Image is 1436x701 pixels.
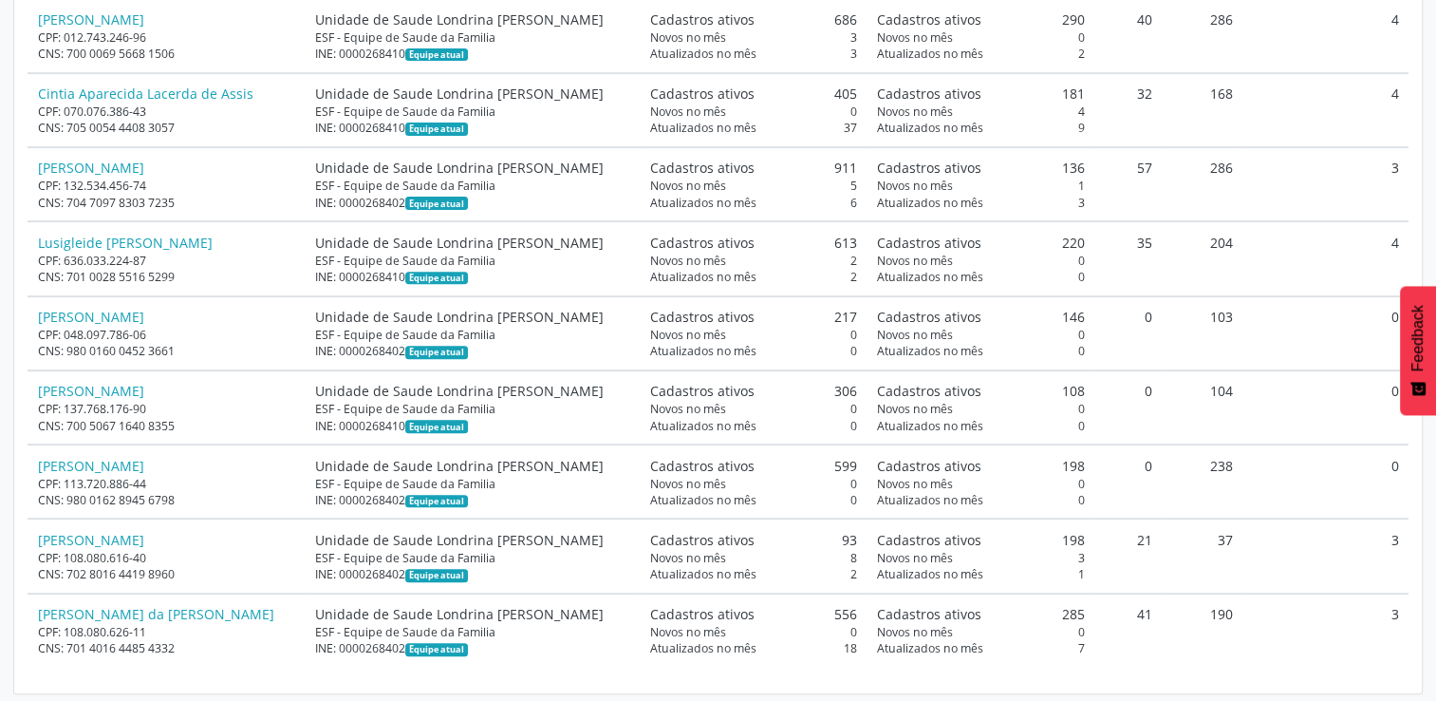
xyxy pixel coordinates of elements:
[650,624,858,640] div: 0
[38,605,274,623] a: [PERSON_NAME] da [PERSON_NAME]
[650,269,858,285] div: 2
[315,640,629,656] div: INE: 0000268402
[650,492,858,508] div: 0
[650,46,858,62] div: 3
[1163,519,1243,593] td: 37
[315,233,629,253] div: Unidade de Saude Londrina [PERSON_NAME]
[877,233,1085,253] div: 220
[877,29,1085,46] div: 0
[1094,73,1163,147] td: 32
[405,495,467,508] span: Esta é a equipe atual deste Agente
[405,346,467,359] span: Esta é a equipe atual deste Agente
[877,327,953,343] span: Novos no mês
[877,624,953,640] span: Novos no mês
[877,566,1085,582] div: 1
[1163,147,1243,221] td: 286
[1242,370,1408,445] td: 0
[650,640,858,656] div: 18
[315,550,629,566] div: ESF - Equipe de Saude da Familia
[1242,296,1408,370] td: 0
[650,530,755,550] span: Cadastros ativos
[650,84,858,104] div: 405
[650,178,858,194] div: 5
[877,269,1085,285] div: 0
[315,566,629,582] div: INE: 0000268402
[1163,73,1243,147] td: 168
[877,233,981,253] span: Cadastros ativos
[1094,296,1163,370] td: 0
[405,420,467,433] span: Esta é a equipe atual deste Agente
[38,382,144,400] a: [PERSON_NAME]
[38,46,296,62] div: CNS: 700 0069 5668 1506
[38,178,296,194] div: CPF: 132.534.456-74
[877,550,953,566] span: Novos no mês
[1242,221,1408,295] td: 4
[877,104,1085,120] div: 4
[877,418,983,434] span: Atualizados no mês
[877,418,1085,434] div: 0
[38,640,296,656] div: CNS: 701 4016 4485 4332
[315,178,629,194] div: ESF - Equipe de Saude da Familia
[650,29,858,46] div: 3
[315,476,629,492] div: ESF - Equipe de Saude da Familia
[650,343,858,359] div: 0
[877,327,1085,343] div: 0
[650,604,755,624] span: Cadastros ativos
[877,269,983,285] span: Atualizados no mês
[38,120,296,136] div: CNS: 705 0054 4408 3057
[315,269,629,285] div: INE: 0000268410
[650,158,858,178] div: 911
[650,604,858,624] div: 556
[877,640,983,656] span: Atualizados no mês
[650,9,755,29] span: Cadastros ativos
[650,9,858,29] div: 686
[650,269,756,285] span: Atualizados no mês
[38,531,144,549] a: [PERSON_NAME]
[315,418,629,434] div: INE: 0000268410
[650,401,726,417] span: Novos no mês
[38,327,296,343] div: CPF: 048.097.786-06
[315,530,629,550] div: Unidade de Saude Londrina [PERSON_NAME]
[877,120,983,136] span: Atualizados no mês
[877,343,983,359] span: Atualizados no mês
[877,604,1085,624] div: 285
[405,569,467,582] span: Esta é a equipe atual deste Agente
[877,456,1085,476] div: 198
[38,492,296,508] div: CNS: 980 0162 8945 6798
[650,233,858,253] div: 613
[315,253,629,269] div: ESF - Equipe de Saude da Familia
[1094,370,1163,445] td: 0
[650,624,726,640] span: Novos no mês
[877,84,981,104] span: Cadastros ativos
[650,158,755,178] span: Cadastros ativos
[315,29,629,46] div: ESF - Equipe de Saude da Familia
[650,456,858,476] div: 599
[38,85,253,103] a: Cintia Aparecida Lacerda de Assis
[650,195,858,211] div: 6
[877,253,1085,269] div: 0
[877,120,1085,136] div: 9
[1242,73,1408,147] td: 4
[1094,445,1163,519] td: 0
[650,253,726,269] span: Novos no mês
[650,84,755,104] span: Cadastros ativos
[877,178,953,194] span: Novos no mês
[650,401,858,417] div: 0
[1400,286,1436,415] button: Feedback - Mostrar pesquisa
[650,418,858,434] div: 0
[38,343,296,359] div: CNS: 980 0160 0452 3661
[315,307,629,327] div: Unidade de Saude Londrina [PERSON_NAME]
[877,104,953,120] span: Novos no mês
[650,418,756,434] span: Atualizados no mês
[315,46,629,62] div: INE: 0000268410
[650,46,756,62] span: Atualizados no mês
[877,307,1085,327] div: 146
[877,492,1085,508] div: 0
[1163,594,1243,667] td: 190
[650,476,726,492] span: Novos no mês
[38,476,296,492] div: CPF: 113.720.886-44
[650,233,755,253] span: Cadastros ativos
[650,550,726,566] span: Novos no mês
[650,550,858,566] div: 8
[877,9,981,29] span: Cadastros ativos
